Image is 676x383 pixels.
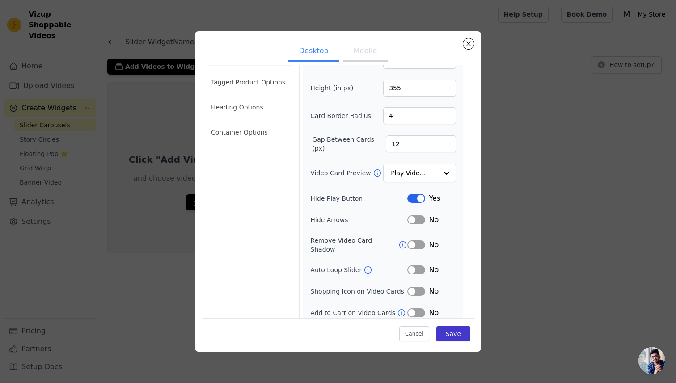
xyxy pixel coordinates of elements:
a: Open chat [638,347,665,374]
span: Yes [429,193,440,204]
li: Tagged Product Options [206,73,294,91]
label: Video Card Preview [310,168,372,177]
label: Shopping Icon on Video Cards [310,287,407,296]
label: Card Border Radius [310,111,371,120]
button: Desktop [288,42,339,62]
label: Remove Video Card Shadow [310,236,398,254]
label: Auto Loop Slider [310,265,363,274]
span: No [429,286,439,297]
span: No [429,307,439,318]
button: Save [436,326,470,341]
label: Hide Arrows [310,215,407,224]
span: No [429,240,439,250]
li: Container Options [206,123,294,141]
li: Heading Options [206,98,294,116]
label: Gap Between Cards (px) [312,135,386,153]
label: Add to Cart on Video Cards [310,308,397,317]
button: Mobile [343,42,388,62]
span: No [429,265,439,275]
label: Height (in px) [310,84,359,93]
button: Cancel [399,326,429,341]
label: Hide Play Button [310,194,407,203]
button: Close modal [463,38,474,49]
span: No [429,215,439,225]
